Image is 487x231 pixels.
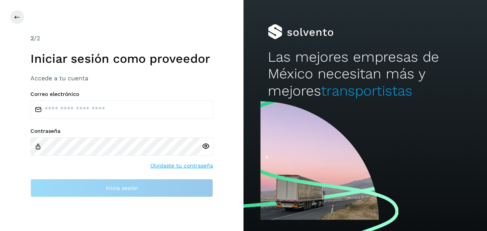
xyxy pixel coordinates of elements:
[30,91,213,97] label: Correo electrónico
[30,128,213,134] label: Contraseña
[321,83,412,99] span: transportistas
[106,185,138,191] span: Inicia sesión
[30,179,213,197] button: Inicia sesión
[30,35,34,42] span: 2
[268,49,463,99] h2: Las mejores empresas de México necesitan más y mejores
[30,75,213,82] h3: Accede a tu cuenta
[30,51,213,66] h1: Iniciar sesión como proveedor
[150,162,213,170] a: Olvidaste tu contraseña
[30,34,213,43] div: /2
